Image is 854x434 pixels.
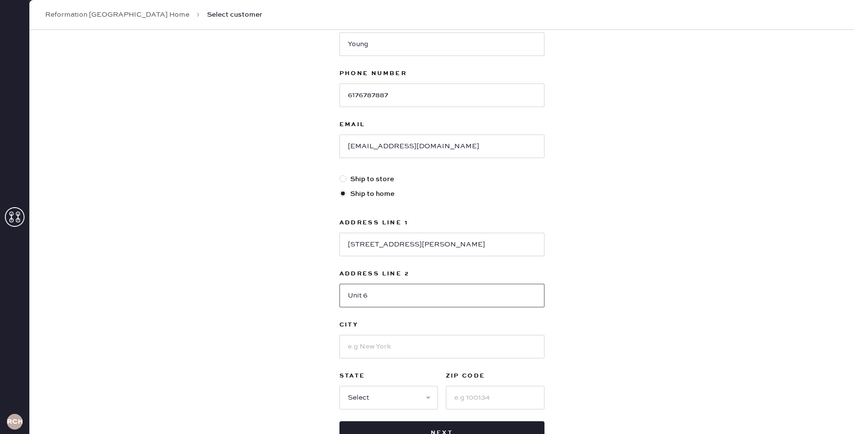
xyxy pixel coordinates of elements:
input: e.g (XXX) XXXXXX [339,83,544,107]
input: e.g. Unit, floor etc. [339,284,544,307]
label: ZIP Code [446,370,544,382]
label: State [339,370,438,382]
input: e.g. Doe [339,32,544,56]
label: Address Line 2 [339,268,544,280]
input: e.g New York [339,335,544,358]
label: Email [339,119,544,131]
label: Ship to home [339,189,544,199]
span: Select customer [207,10,262,20]
label: Phone Number [339,68,544,80]
a: Reformation [GEOGRAPHIC_DATA] Home [45,10,189,20]
input: e.g. Street address, P.O. box etc. [339,233,544,256]
label: City [339,319,544,331]
input: e.g 100134 [446,386,544,409]
label: Address Line 1 [339,217,544,229]
input: e.g. john@doe.com [339,135,544,158]
h3: RCHA [7,418,23,425]
label: Ship to store [339,174,544,185]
